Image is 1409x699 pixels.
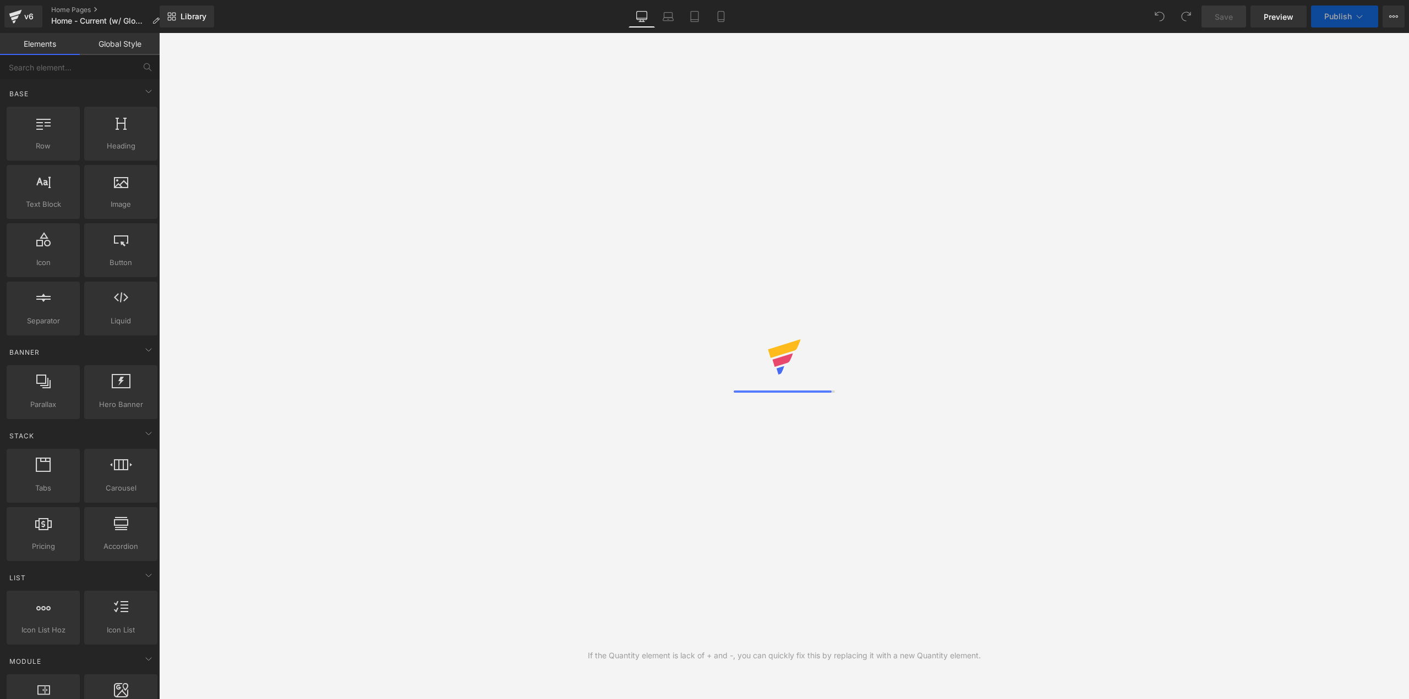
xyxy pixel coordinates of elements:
[1175,5,1197,27] button: Redo
[10,315,77,327] span: Separator
[4,5,42,27] a: v6
[8,347,41,357] span: Banner
[10,541,77,552] span: Pricing
[88,140,154,152] span: Heading
[10,257,77,268] span: Icon
[10,199,77,210] span: Text Block
[8,573,27,583] span: List
[1383,5,1405,27] button: More
[51,16,148,25] span: Home - Current (w/ GloUp1)
[588,650,981,662] div: If the Quantity element is lack of + and -, you can quickly fix this by replacing it with a new Q...
[708,5,734,27] a: Mobile
[1311,5,1378,27] button: Publish
[88,541,154,552] span: Accordion
[1324,12,1352,21] span: Publish
[8,89,30,99] span: Base
[88,482,154,494] span: Carousel
[10,140,77,152] span: Row
[1215,11,1233,23] span: Save
[51,5,168,14] a: Home Pages
[629,5,655,27] a: Desktop
[1250,5,1307,27] a: Preview
[10,624,77,636] span: Icon List Hoz
[22,9,36,24] div: v6
[181,12,206,21] span: Library
[10,399,77,410] span: Parallax
[655,5,681,27] a: Laptop
[88,399,154,410] span: Hero Banner
[160,5,214,27] a: New Library
[80,33,160,55] a: Global Style
[1149,5,1171,27] button: Undo
[88,315,154,327] span: Liquid
[681,5,708,27] a: Tablet
[88,624,154,636] span: Icon List
[88,257,154,268] span: Button
[8,431,35,441] span: Stack
[10,482,77,494] span: Tabs
[1264,11,1293,23] span: Preview
[8,656,42,667] span: Module
[88,199,154,210] span: Image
